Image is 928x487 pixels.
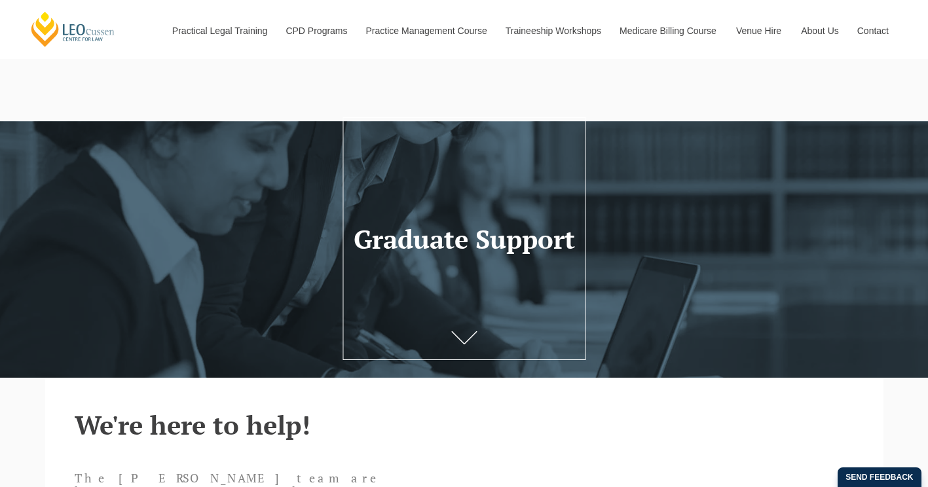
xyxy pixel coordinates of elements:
a: CPD Programs [276,3,356,59]
a: Practice Management Course [356,3,496,59]
a: Contact [847,3,899,59]
a: Practical Legal Training [162,3,276,59]
h2: We're here to help! [75,410,854,439]
h1: Graduate Support [352,225,575,253]
a: Traineeship Workshops [496,3,610,59]
iframe: LiveChat chat widget [840,399,895,454]
a: About Us [791,3,847,59]
a: Medicare Billing Course [610,3,726,59]
a: [PERSON_NAME] Centre for Law [29,10,117,48]
a: Venue Hire [726,3,791,59]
